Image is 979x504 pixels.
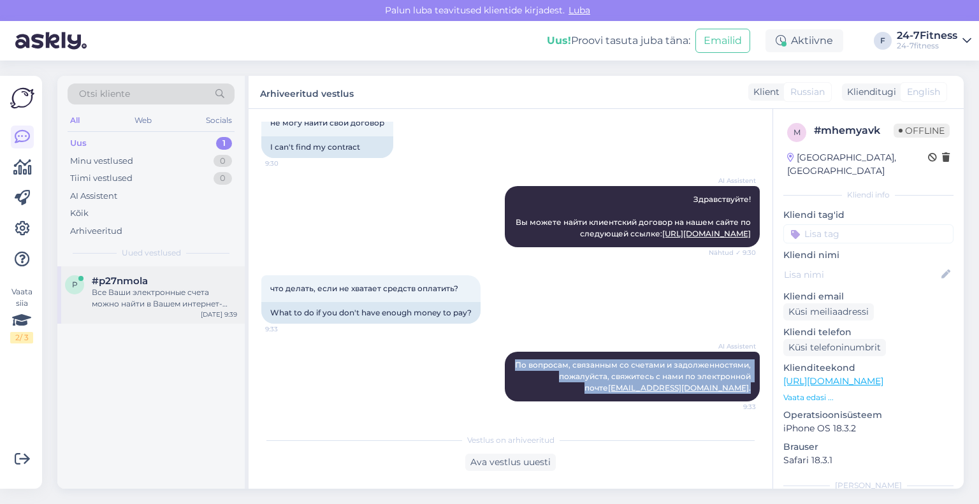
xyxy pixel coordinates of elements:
input: Lisa nimi [784,268,939,282]
label: Arhiveeritud vestlus [260,83,354,101]
p: Operatsioonisüsteem [783,408,954,422]
div: 24-7Fitness [897,31,957,41]
div: Küsi telefoninumbrit [783,339,886,356]
a: 24-7Fitness24-7fitness [897,31,971,51]
div: Vaata siia [10,286,33,343]
p: iPhone OS 18.3.2 [783,422,954,435]
p: Safari 18.3.1 [783,454,954,467]
span: Nähtud ✓ 9:30 [708,248,756,257]
span: 9:33 [708,402,756,412]
div: AI Assistent [70,190,117,203]
span: Uued vestlused [122,247,181,259]
span: Luba [565,4,594,16]
span: Otsi kliente [79,87,130,101]
a: [URL][DOMAIN_NAME] [783,375,883,387]
span: AI Assistent [708,176,756,185]
div: Kliendi info [783,189,954,201]
div: # mhemyavk [814,123,894,138]
p: Kliendi email [783,290,954,303]
span: 9:30 [265,159,313,168]
div: Klient [748,85,780,99]
span: #p27nmola [92,275,148,287]
span: не могу найти свой договор [270,118,384,127]
span: AI Assistent [708,342,756,351]
div: 0 [214,155,232,168]
div: Ava vestlus uuesti [465,454,556,471]
span: 9:33 [265,324,313,334]
div: What to do if you don't have enough money to pay? [261,302,481,324]
span: English [907,85,940,99]
p: Kliendi nimi [783,248,954,262]
div: 1 [216,137,232,150]
p: Kliendi tag'id [783,208,954,222]
div: Aktiivne [765,29,843,52]
div: F [874,32,892,50]
b: Uus! [547,34,571,47]
div: [PERSON_NAME] [783,480,954,491]
a: [EMAIL_ADDRESS][DOMAIN_NAME] [608,383,749,392]
p: Vaata edasi ... [783,392,954,403]
a: [URL][DOMAIN_NAME] [662,229,751,238]
div: Tiimi vestlused [70,172,133,185]
div: Все Ваши электронные счета можно найти в Вашем интернет-банке в разделе электронных счетов. Счета... [92,287,237,310]
div: Kõik [70,207,89,220]
span: m [794,127,801,137]
div: 0 [214,172,232,185]
div: Socials [203,112,235,129]
span: Offline [894,124,950,138]
div: 2 / 3 [10,332,33,343]
button: Emailid [695,29,750,53]
span: Russian [790,85,825,99]
img: Askly Logo [10,86,34,110]
div: Küsi meiliaadressi [783,303,874,320]
span: Vestlus on arhiveeritud [467,435,555,446]
span: что делать, если не хватает средств оплатить? [270,284,458,293]
p: Brauser [783,440,954,454]
div: Proovi tasuta juba täna: [547,33,690,48]
div: [GEOGRAPHIC_DATA], [GEOGRAPHIC_DATA] [787,151,928,178]
div: [DATE] 9:39 [201,310,237,319]
div: Web [132,112,154,129]
span: p [72,280,78,289]
p: Klienditeekond [783,361,954,375]
div: Uus [70,137,87,150]
div: 24-7fitness [897,41,957,51]
div: Minu vestlused [70,155,133,168]
div: Arhiveeritud [70,225,122,238]
p: Kliendi telefon [783,326,954,339]
div: All [68,112,82,129]
div: Klienditugi [842,85,896,99]
span: По вопросам, связанным со счетами и задолженностями, пожалуйста, свяжитесь с нами по электронной ... [515,360,753,392]
div: I can't find my contract [261,136,393,158]
input: Lisa tag [783,224,954,243]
